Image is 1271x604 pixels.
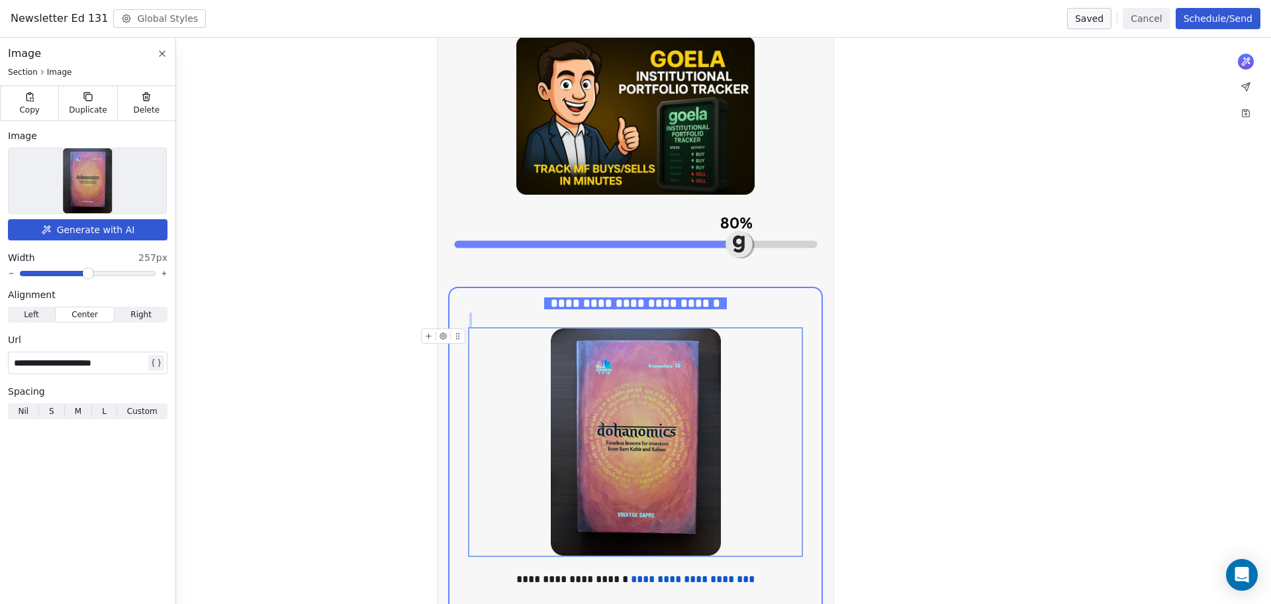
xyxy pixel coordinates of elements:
span: Url [8,333,21,346]
span: Newsletter Ed 131 [11,11,108,26]
span: Nil [18,405,28,417]
button: Saved [1067,8,1111,29]
button: Generate with AI [8,219,167,240]
span: Left [24,309,39,321]
span: M [75,405,81,417]
span: 257px [138,251,167,264]
img: Selected image [63,148,112,213]
span: Delete [134,105,160,115]
span: Section [8,67,38,77]
div: Open Intercom Messenger [1226,559,1258,591]
button: Global Styles [113,9,206,28]
span: Right [130,309,152,321]
span: Image [8,46,41,62]
button: Schedule/Send [1176,8,1260,29]
span: Copy [19,105,40,115]
span: Width [8,251,35,264]
span: Duplicate [69,105,107,115]
span: Image [47,67,72,77]
button: Cancel [1123,8,1170,29]
span: S [49,405,54,417]
span: L [102,405,107,417]
span: Alignment [8,288,56,301]
span: Spacing [8,385,45,398]
span: Image [8,129,37,142]
span: Custom [127,405,158,417]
